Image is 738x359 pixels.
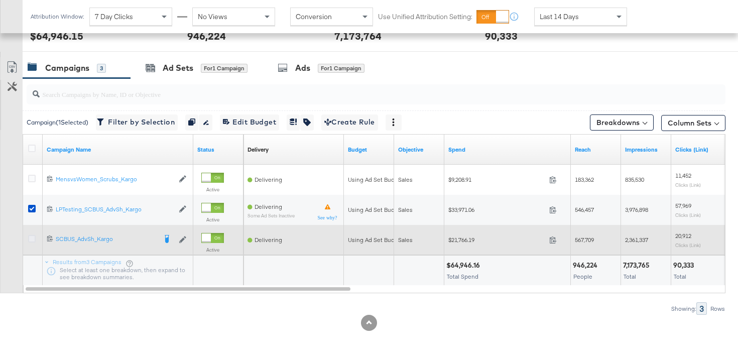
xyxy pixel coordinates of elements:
span: Sales [398,206,413,213]
div: Rows [710,305,725,312]
a: Your campaign's objective. [398,146,440,154]
div: $64,946.16 [446,261,483,270]
span: Conversion [296,12,332,21]
a: SCBUS_AdvSh_Kargo [56,235,156,245]
div: MensvsWomen_Scrubs_Kargo [56,175,174,183]
button: Column Sets [661,115,725,131]
span: Edit Budget [223,116,276,129]
sub: Clicks (Link) [675,212,701,218]
div: 7,173,764 [334,29,382,43]
a: The maximum amount you're willing to spend on your ads, on average each day or over the lifetime ... [348,146,390,154]
span: Total [624,273,636,280]
span: 546,457 [575,206,594,213]
div: Showing: [671,305,696,312]
a: Shows the current state of your Ad Campaign. [197,146,239,154]
button: Create Rule [321,114,378,131]
label: Use Unified Attribution Setting: [378,12,472,22]
div: $64,946.15 [30,29,83,43]
span: 835,530 [625,176,644,183]
input: Search Campaigns by Name, ID or Objective [40,80,663,100]
span: $33,971.06 [448,206,545,213]
div: 946,224 [187,29,226,43]
div: 3 [97,64,106,73]
span: 7 Day Clicks [95,12,133,21]
label: Active [201,186,224,193]
span: Filter by Selection [99,116,175,129]
span: 20,912 [675,232,691,240]
span: 2,361,337 [625,236,648,244]
span: Total Spend [447,273,478,280]
div: for 1 Campaign [318,64,364,73]
a: Reflects the ability of your Ad Campaign to achieve delivery based on ad states, schedule and bud... [248,146,269,154]
div: 3 [696,302,707,315]
label: Active [201,247,224,253]
div: 90,333 [673,261,697,270]
span: 567,709 [575,236,594,244]
div: 946,224 [573,261,600,270]
span: 11,452 [675,172,691,179]
button: Edit Budget [220,114,279,131]
a: The number of times your ad was served. On mobile apps an ad is counted as served the first time ... [625,146,667,154]
div: 7,173,765 [623,261,653,270]
div: Using Ad Set Budget [348,176,404,184]
button: Filter by Selection [96,114,178,131]
div: LPTesting_SCBUS_AdvSh_Kargo [56,205,174,213]
div: SCBUS_AdvSh_Kargo [56,235,156,243]
sub: Some Ad Sets Inactive [248,213,295,218]
div: Campaigns [45,62,89,74]
span: $21,766.19 [448,236,545,244]
div: Campaign ( 1 Selected) [27,118,88,127]
span: Total [674,273,686,280]
div: for 1 Campaign [201,64,248,73]
a: MensvsWomen_Scrubs_Kargo [56,175,174,184]
div: Delivery [248,146,269,154]
div: Attribution Window: [30,13,84,20]
span: Delivering [255,203,282,210]
a: The total amount spent to date. [448,146,567,154]
a: LPTesting_SCBUS_AdvSh_Kargo [56,205,174,214]
span: Delivering [255,176,282,183]
a: Your campaign name. [47,146,189,154]
div: 90,333 [485,29,518,43]
span: No Views [198,12,227,21]
span: 183,362 [575,176,594,183]
div: Using Ad Set Budget [348,206,404,214]
span: Sales [398,236,413,244]
sub: Clicks (Link) [675,242,701,248]
a: The number of people your ad was served to. [575,146,617,154]
span: 3,976,898 [625,206,648,213]
span: Sales [398,176,413,183]
label: Active [201,216,224,223]
div: Ad Sets [163,62,193,74]
div: Ads [295,62,310,74]
span: $9,208.91 [448,176,545,183]
span: People [573,273,592,280]
span: Create Rule [324,116,375,129]
span: 57,969 [675,202,691,209]
span: Last 14 Days [540,12,579,21]
sub: Clicks (Link) [675,182,701,188]
div: Using Ad Set Budget [348,236,404,244]
button: Breakdowns [590,114,654,131]
span: Delivering [255,236,282,244]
